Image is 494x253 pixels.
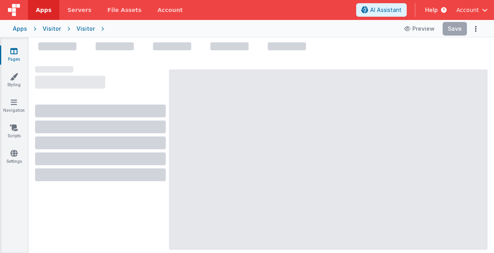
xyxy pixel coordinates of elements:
span: Help [425,6,438,14]
span: File Assets [108,6,142,14]
div: Visitor [43,25,61,33]
span: Account [456,6,479,14]
span: Apps [36,6,51,14]
div: Visitor [76,25,95,33]
button: Account [456,6,488,14]
button: AI Assistant [356,3,407,17]
div: Apps [13,25,27,33]
span: Servers [67,6,91,14]
button: Save [443,22,467,36]
button: Options [470,23,481,34]
span: AI Assistant [370,6,402,14]
button: Preview [400,22,439,35]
